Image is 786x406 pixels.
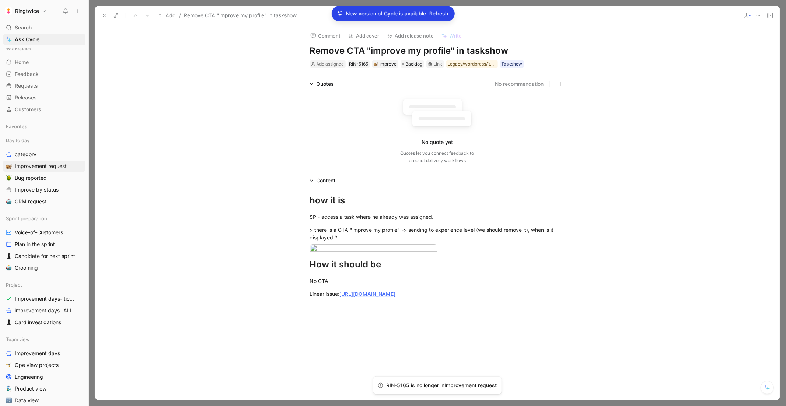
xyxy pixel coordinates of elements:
[3,57,85,68] a: Home
[374,60,397,68] div: Improve
[6,336,30,343] span: Team view
[3,383,85,394] a: 🧞‍♂️Product view
[15,35,39,44] span: Ask Cycle
[3,213,85,273] div: Sprint preparationVoice-of-CustomersPlan in the sprint♟️Candidate for next sprint🤖Grooming
[6,362,12,368] img: 🤸
[4,396,13,405] button: 🔢
[6,398,12,403] img: 🔢
[429,9,449,18] button: Refresh
[15,174,47,182] span: Bug reported
[3,371,85,382] a: Engineering
[15,82,38,90] span: Requests
[15,385,46,392] span: Product view
[3,80,85,91] a: Requests
[6,265,12,271] img: 🤖
[6,386,12,392] img: 🧞‍♂️
[3,135,85,207] div: Day to daycategory🐌Improvement request🪲Bug reportedImprove by status🤖CRM request
[310,244,437,254] img: Screenshot_2025-08-13-17-18-44-96_40deb401b9ffe8e1df2f1cc5ba480b12 (1).jpg
[6,123,27,130] span: Favorites
[15,186,59,193] span: Improve by status
[3,348,85,359] a: Improvement days
[307,176,339,185] div: Content
[4,162,13,171] button: 🐌
[15,307,73,314] span: improvement days- ALL
[3,279,85,328] div: ProjectImprovement days- tickets readyimprovement days- ALL♟️Card investigations
[3,279,85,290] div: Project
[307,80,337,88] div: Quotes
[6,253,12,259] img: ♟️
[3,92,85,103] a: Releases
[15,59,29,66] span: Home
[15,106,41,113] span: Customers
[15,295,77,302] span: Improvement days- tickets ready
[15,229,63,236] span: Voice-of-Customers
[3,395,85,406] a: 🔢Data view
[157,11,178,20] button: Add
[3,251,85,262] a: ♟️Candidate for next sprint
[6,163,12,169] img: 🐌
[340,291,396,297] a: [URL][DOMAIN_NAME]
[179,11,181,20] span: /
[310,194,565,207] div: how it is
[15,94,37,101] span: Releases
[3,43,85,54] div: Workspace
[310,258,565,271] div: How it should be
[317,61,344,67] span: Add assignee
[384,31,437,41] button: Add release note
[310,213,565,221] div: SP - access a task where he already was assigned.
[6,175,12,181] img: 🪲
[502,60,523,68] div: Taskshow
[3,104,85,115] a: Customers
[310,226,565,241] div: > there is a CTA "improve my profile" -> sending to experience level (we should remove it), when ...
[374,62,378,66] img: 🐌
[184,11,297,20] span: Remove CTA "improve my profile" in taskshow
[450,32,462,39] span: Write
[3,213,85,224] div: Sprint preparation
[3,149,85,160] a: category
[3,6,49,16] button: RingtwiceRingtwice
[3,239,85,250] a: Plan in the sprint
[15,151,36,158] span: category
[15,8,39,14] h1: Ringtwice
[15,70,39,78] span: Feedback
[6,281,22,288] span: Project
[406,60,423,68] span: Backlog
[3,334,85,345] div: Team view
[15,264,38,272] span: Grooming
[345,31,383,41] button: Add cover
[15,198,46,205] span: CRM request
[310,290,565,298] div: Linear issue:
[15,319,61,326] span: Card investigations
[387,382,497,388] span: RIN-5165 is no longer in Improvement request
[317,176,336,185] div: Content
[3,196,85,207] a: 🤖CRM request
[3,161,85,172] a: 🐌Improvement request
[3,293,85,304] a: Improvement days- tickets ready
[4,361,13,370] button: 🤸
[307,31,344,41] button: Comment
[310,277,565,285] div: No CTA
[3,317,85,328] a: ♟️Card investigations
[448,60,496,68] div: Legacy/wordpress/iterable
[6,199,12,204] img: 🤖
[438,31,465,41] button: Write
[401,150,474,164] div: Quotes let you connect feedback to product delivery workflows
[4,174,13,182] button: 🪲
[3,22,85,33] div: Search
[495,80,544,88] button: No recommendation
[434,60,443,68] div: Link
[349,60,368,68] div: RIN-5165
[4,197,13,206] button: 🤖
[15,350,60,357] span: Improvement days
[5,7,12,15] img: Ringtwice
[15,23,32,32] span: Search
[3,184,85,195] a: Improve by status
[6,319,12,325] img: ♟️
[6,137,29,144] span: Day to day
[4,318,13,327] button: ♟️
[3,305,85,316] a: improvement days- ALL
[4,384,13,393] button: 🧞‍♂️
[3,360,85,371] a: 🤸Ope view projects
[6,45,31,52] span: Workspace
